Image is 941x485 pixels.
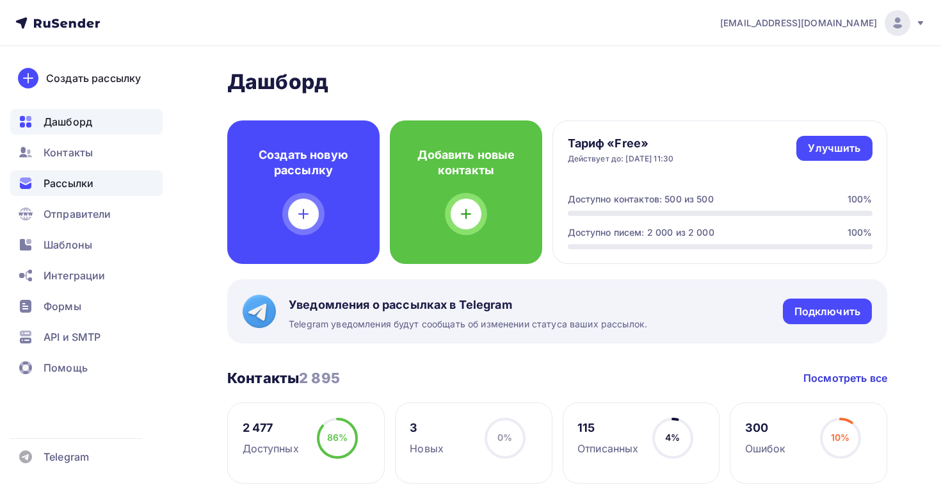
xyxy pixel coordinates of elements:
[227,69,887,95] h2: Дашборд
[44,329,101,345] span: API и SMTP
[720,17,877,29] span: [EMAIL_ADDRESS][DOMAIN_NAME]
[848,193,873,206] div: 100%
[831,432,849,443] span: 10%
[577,441,638,456] div: Отписанных
[44,206,111,222] span: Отправители
[568,136,674,151] h4: Тариф «Free»
[10,109,163,135] a: Дашборд
[10,293,163,319] a: Формы
[243,441,299,456] div: Доступных
[44,114,92,129] span: Дашборд
[410,147,522,178] h4: Добавить новые контакты
[10,232,163,258] a: Шаблоны
[10,140,163,165] a: Контакты
[227,369,340,387] h3: Контакты
[410,420,444,436] div: 3
[44,176,93,191] span: Рассылки
[299,370,340,386] span: 2 895
[44,145,93,160] span: Контакты
[794,304,860,319] div: Подключить
[248,147,359,178] h4: Создать новую рассылку
[745,441,786,456] div: Ошибок
[410,441,444,456] div: Новых
[10,170,163,196] a: Рассылки
[289,297,647,313] span: Уведомления о рассылках в Telegram
[568,193,714,206] div: Доступно контактов: 500 из 500
[46,70,141,86] div: Создать рассылку
[44,237,92,252] span: Шаблоны
[665,432,680,443] span: 4%
[10,201,163,227] a: Отправители
[808,141,860,156] div: Улучшить
[745,420,786,436] div: 300
[848,226,873,239] div: 100%
[497,432,512,443] span: 0%
[803,370,887,386] a: Посмотреть все
[577,420,638,436] div: 115
[243,420,299,436] div: 2 477
[568,154,674,164] div: Действует до: [DATE] 11:30
[44,449,89,464] span: Telegram
[720,10,926,36] a: [EMAIL_ADDRESS][DOMAIN_NAME]
[44,268,105,283] span: Интеграции
[327,432,348,443] span: 86%
[289,318,647,331] span: Telegram уведомления будут сообщать об изменении статуса ваших рассылок.
[44,299,81,314] span: Формы
[44,360,88,375] span: Помощь
[568,226,714,239] div: Доступно писем: 2 000 из 2 000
